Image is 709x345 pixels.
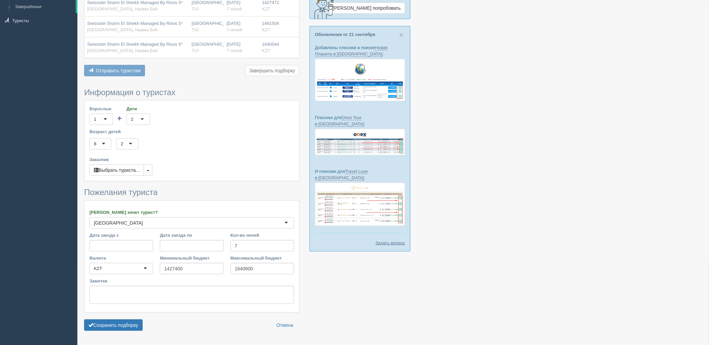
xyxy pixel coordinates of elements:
span: TUI [192,6,199,11]
a: Travel Luxe в [GEOGRAPHIC_DATA] [315,169,368,181]
div: [GEOGRAPHIC_DATA] [192,21,221,33]
a: Обновления от 21 сентября [315,32,375,37]
div: 2 [121,141,123,147]
button: Выбрать туриста... [90,164,144,176]
div: 2 [131,116,133,123]
div: [DATE] [227,21,257,33]
label: Дата заезда по [160,232,223,238]
label: Возраст детей [90,128,294,135]
label: Взрослые [90,106,113,112]
div: KZT [94,265,102,272]
button: Отправить туристам [84,65,145,76]
span: 1640544 [262,42,279,47]
input: 7-10 или 7,10,14 [231,240,294,252]
span: KZT [262,27,271,32]
span: 7 ночей [227,6,242,11]
label: Заказчик [90,156,294,163]
span: [GEOGRAPHIC_DATA], Наама Бей [87,6,157,11]
p: И плюсики для : [315,168,405,181]
span: × [399,31,403,39]
a: Задать вопрос [376,240,405,246]
span: 1491504 [262,21,279,26]
label: Заметки [90,278,294,284]
span: TUI [192,27,199,32]
span: KZT [262,6,271,11]
label: Дата заезда с [90,232,153,238]
label: Минимальный бюджет [160,255,223,261]
a: [PERSON_NAME] попробовать [328,2,405,14]
span: [GEOGRAPHIC_DATA], Наама Бей [87,48,157,53]
p: Добавлены плюсики в поиске : [315,44,405,57]
span: Отправить туристам [96,68,141,73]
div: [GEOGRAPHIC_DATA] [94,220,143,226]
button: Завершить подборку [245,65,299,76]
label: [PERSON_NAME] хочет турист? [90,209,294,216]
a: Завершённые [12,1,76,13]
button: Close [399,31,403,38]
label: Дети [127,106,150,112]
img: onex-tour-proposal-crm-for-travel-agency.png [315,129,405,155]
span: Swissotel Sharm El Sheikh Managed By Rixos 5* [87,42,183,47]
span: [GEOGRAPHIC_DATA], Наама Бей [87,27,157,32]
span: 7 ночей [227,27,242,32]
img: travel-luxe-%D0%BF%D0%BE%D0%B4%D0%B1%D0%BE%D1%80%D0%BA%D0%B0-%D1%81%D1%80%D0%BC-%D0%B4%D0%BB%D1%8... [315,183,405,226]
p: Плюсики для : [315,114,405,127]
a: Onex Tour в [GEOGRAPHIC_DATA] [315,115,364,127]
a: Новая Планета в [GEOGRAPHIC_DATA] [315,45,388,57]
span: Swissotel Sharm El Sheikh Managed By Rixos 5* [87,21,183,26]
label: Валюта [90,255,153,261]
div: 8 [94,141,96,147]
label: Максимальный бюджет [231,255,294,261]
button: Сохранить подборку [84,319,143,331]
span: KZT [262,48,271,53]
span: Пожелания туриста [84,188,157,197]
img: new-planet-%D0%BF%D1%96%D0%B4%D0%B1%D1%96%D1%80%D0%BA%D0%B0-%D1%81%D1%80%D0%BC-%D0%B4%D0%BB%D1%8F... [315,59,405,101]
div: [GEOGRAPHIC_DATA] [192,41,221,54]
h3: Информация о туристах [84,88,299,97]
a: Отмена [272,319,298,331]
div: 1 [94,116,96,123]
label: Кол-во ночей [231,232,294,238]
div: [DATE] [227,41,257,54]
span: 7 ночей [227,48,242,53]
span: TUI [192,48,199,53]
